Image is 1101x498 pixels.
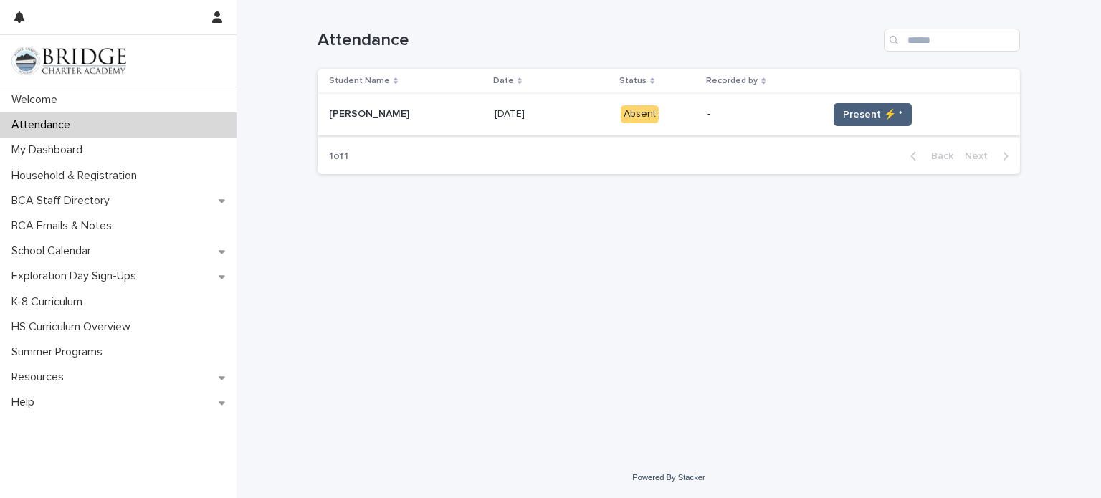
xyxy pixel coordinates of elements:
p: School Calendar [6,244,103,258]
p: My Dashboard [6,143,94,157]
p: Recorded by [706,73,758,89]
p: Summer Programs [6,345,114,359]
p: Attendance [6,118,82,132]
button: Next [959,150,1020,163]
p: [DATE] [495,105,528,120]
p: Status [619,73,647,89]
span: Back [923,151,953,161]
p: Welcome [6,93,69,107]
h1: Attendance [318,30,878,51]
button: Back [899,150,959,163]
p: Resources [6,370,75,384]
button: Present ⚡ * [834,103,912,126]
div: Absent [621,105,659,123]
p: 1 of 1 [318,139,360,174]
p: HS Curriculum Overview [6,320,142,334]
span: Next [965,151,996,161]
p: Date [493,73,514,89]
p: Household & Registration [6,169,148,183]
a: Powered By Stacker [632,473,705,482]
input: Search [884,29,1020,52]
p: BCA Emails & Notes [6,219,123,233]
p: Student Name [329,73,390,89]
p: BCA Staff Directory [6,194,121,208]
p: K-8 Curriculum [6,295,94,309]
tr: [PERSON_NAME][PERSON_NAME] [DATE][DATE] Absent-Present ⚡ * [318,94,1020,135]
span: Present ⚡ * [843,107,902,122]
p: - [707,108,816,120]
p: [PERSON_NAME] [329,105,412,120]
img: V1C1m3IdTEidaUdm9Hs0 [11,47,126,75]
p: Exploration Day Sign-Ups [6,269,148,283]
p: Help [6,396,46,409]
